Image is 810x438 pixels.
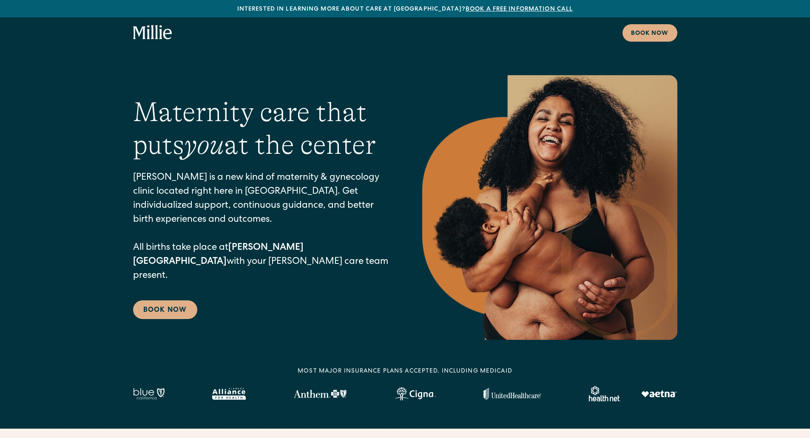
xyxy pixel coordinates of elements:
img: Healthnet logo [589,386,621,401]
p: [PERSON_NAME] is a new kind of maternity & gynecology clinic located right here in [GEOGRAPHIC_DA... [133,171,388,283]
a: Book a free information call [466,6,573,12]
img: Smiling mother with her baby in arms, celebrating body positivity and the nurturing bond of postp... [422,75,677,340]
img: Cigna logo [395,387,436,401]
img: Blue California logo [133,388,165,400]
img: United Healthcare logo [483,388,541,400]
img: Anthem Logo [293,390,347,398]
div: MOST MAJOR INSURANCE PLANS ACCEPTED, INCLUDING MEDICAID [298,367,512,376]
em: you [184,130,224,160]
a: Book now [622,24,677,42]
a: home [133,25,172,40]
img: Aetna logo [641,390,677,397]
h1: Maternity care that puts at the center [133,96,388,161]
div: Book now [631,29,669,38]
a: Book Now [133,300,197,319]
img: Alameda Alliance logo [212,388,246,400]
